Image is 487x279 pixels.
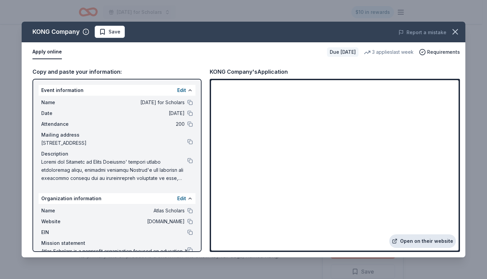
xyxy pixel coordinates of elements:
div: Copy and paste your information: [32,67,202,76]
span: [DATE] [87,109,185,117]
div: 3 applies last week [364,48,414,56]
span: Name [41,207,87,215]
span: Website [41,217,87,226]
button: Edit [177,86,186,94]
span: Atlas Scholars is a nonprofit organization focused on education. It is based in [GEOGRAPHIC_DATA]... [41,247,187,272]
span: [DATE] for Scholars [87,98,185,107]
div: KONG Company [32,26,80,37]
div: Mission statement [41,239,193,247]
button: Report a mistake [398,28,446,37]
span: [DOMAIN_NAME] [87,217,185,226]
span: Atlas Scholars [87,207,185,215]
div: Event information [39,85,195,96]
a: Open on their website [389,234,456,248]
span: EIN [41,228,87,236]
span: Requirements [427,48,460,56]
span: Attendance [41,120,87,128]
span: Save [109,28,120,36]
button: Requirements [419,48,460,56]
span: 200 [87,120,185,128]
div: Due [DATE] [327,47,358,57]
span: Date [41,109,87,117]
div: Mailing address [41,131,193,139]
span: [STREET_ADDRESS] [41,139,187,147]
span: Name [41,98,87,107]
button: Save [95,26,125,38]
div: KONG Company's Application [210,67,288,76]
span: Loremi dol Sitametc ad Elits Doeiusmo' tempori utlabo etdoloremag aliqu, enimadmi veniamqu Nostru... [41,158,187,182]
div: Description [41,150,193,158]
button: Edit [177,194,186,203]
button: Apply online [32,45,62,59]
div: Organization information [39,193,195,204]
